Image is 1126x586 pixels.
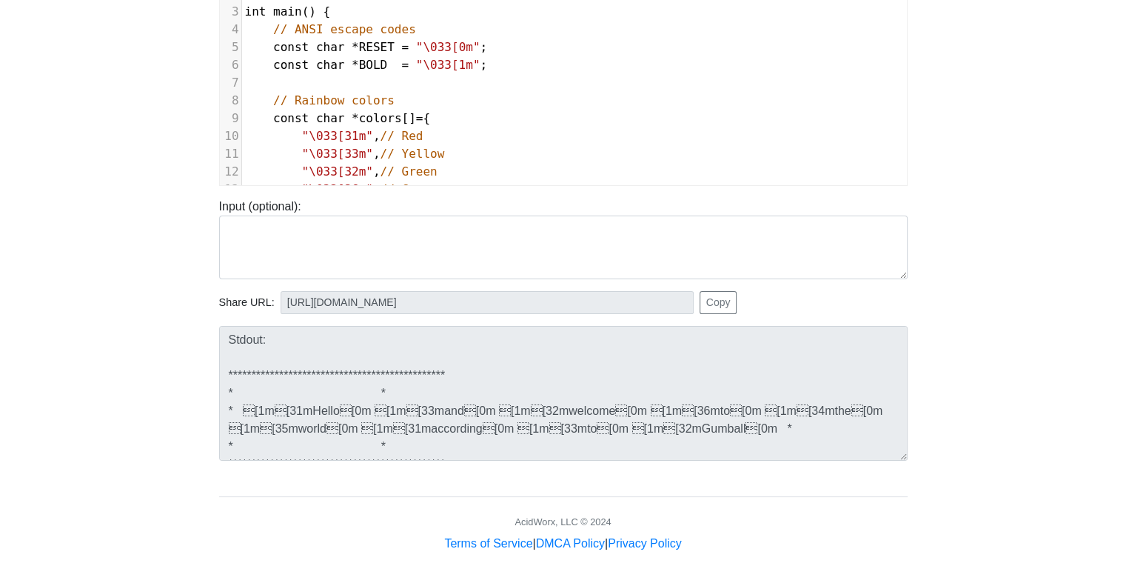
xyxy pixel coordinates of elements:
[700,291,737,314] button: Copy
[273,22,416,36] span: // ANSI escape codes
[302,182,373,196] span: "\033[36m"
[245,111,431,125] span: [] {
[416,40,480,54] span: "\033[0m"
[220,3,241,21] div: 3
[273,4,302,19] span: main
[281,291,694,314] input: No share available yet
[245,164,438,179] span: ,
[381,164,438,179] span: // Green
[273,40,309,54] span: const
[302,164,373,179] span: "\033[32m"
[536,537,605,550] a: DMCA Policy
[359,111,402,125] span: colors
[245,40,488,54] span: ;
[220,21,241,39] div: 4
[219,295,275,311] span: Share URL:
[401,58,409,72] span: =
[220,74,241,92] div: 7
[515,515,611,529] div: AcidWorx, LLC © 2024
[273,58,309,72] span: const
[608,537,682,550] a: Privacy Policy
[245,129,423,143] span: ,
[416,111,423,125] span: =
[220,56,241,74] div: 6
[245,58,488,72] span: ;
[302,147,373,161] span: "\033[33m"
[302,129,373,143] span: "\033[31m"
[220,163,241,181] div: 12
[381,129,423,143] span: // Red
[273,93,395,107] span: // Rainbow colors
[381,182,430,196] span: // Cyan
[416,58,480,72] span: "\033[1m"
[208,198,919,279] div: Input (optional):
[245,4,331,19] span: () {
[359,58,388,72] span: BOLD
[359,40,395,54] span: RESET
[401,40,409,54] span: =
[273,111,309,125] span: const
[220,92,241,110] div: 8
[316,58,345,72] span: char
[220,181,241,199] div: 13
[245,147,445,161] span: ,
[245,182,431,196] span: ,
[316,111,345,125] span: char
[316,40,345,54] span: char
[444,537,532,550] a: Terms of Service
[220,110,241,127] div: 9
[220,145,241,163] div: 11
[245,4,267,19] span: int
[220,127,241,145] div: 10
[444,535,681,553] div: | |
[381,147,445,161] span: // Yellow
[220,39,241,56] div: 5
